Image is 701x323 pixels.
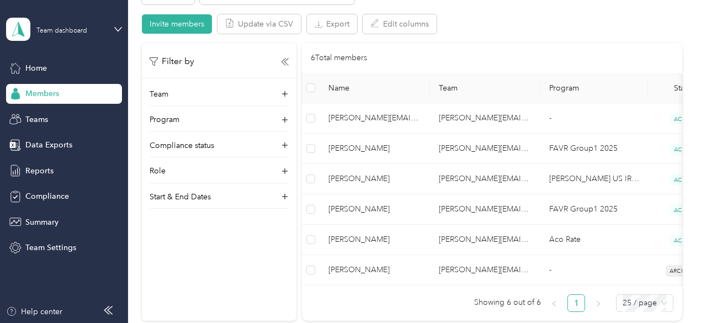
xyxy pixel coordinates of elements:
td: karen.garvey@crossmark.com (You) [320,103,430,134]
td: Rhonda L. Williams-Davis [320,194,430,225]
span: Showing 6 out of 6 [474,294,541,311]
p: Role [150,165,166,177]
span: [PERSON_NAME] [328,173,421,185]
li: 1 [567,294,585,312]
p: Compliance status [150,140,214,151]
li: Next Page [590,294,607,312]
div: Page Size [616,294,673,312]
span: ACTIVE [670,235,698,246]
span: left [551,300,557,307]
td: - [540,103,648,134]
li: Previous Page [545,294,563,312]
span: Compliance [25,190,69,202]
button: Edit columns [363,14,437,34]
p: Program [150,114,179,125]
th: Team [430,73,540,103]
span: Members [25,88,59,99]
span: ACTIVE [670,204,698,216]
td: karen.garvey@crossmark.com [430,255,540,285]
button: Export [307,14,357,34]
iframe: Everlance-gr Chat Button Frame [639,261,701,323]
td: Nathan E. Parada [320,225,430,255]
td: karen.garvey@crossmark.com [430,164,540,194]
p: Filter by [150,55,194,68]
span: Reports [25,165,54,177]
p: Team [150,88,168,100]
th: Name [320,73,430,103]
span: right [595,300,602,307]
span: Data Exports [25,139,72,151]
span: [PERSON_NAME] [328,203,421,215]
td: FAVR Group1 2025 [540,194,648,225]
p: 6 Total members [311,52,367,64]
td: Acosta US IRS Rate Program (Work Location in IRS State) [540,164,648,194]
span: Summary [25,216,59,228]
td: karen.garvey@crossmark.com [430,225,540,255]
td: Kirsten F. Ramirez [320,255,430,285]
span: ACTIVE [670,144,698,155]
td: Tammy H. Bryant [320,134,430,164]
span: Teams [25,114,48,125]
button: left [545,294,563,312]
td: Aco Rate [540,225,648,255]
button: Help center [6,306,62,317]
span: Team Settings [25,242,76,253]
span: ACTIVE [670,113,698,125]
a: 1 [568,295,585,311]
span: [PERSON_NAME] [328,264,421,276]
span: [PERSON_NAME][EMAIL_ADDRESS][PERSON_NAME][DOMAIN_NAME] (You) [328,112,421,124]
span: ACTIVE [670,174,698,186]
span: [PERSON_NAME] [328,142,421,155]
td: - [540,255,648,285]
span: Name [328,83,421,93]
th: Program [540,73,648,103]
button: Invite members [142,14,212,34]
span: [PERSON_NAME] [328,234,421,246]
button: right [590,294,607,312]
td: karen.garvey@crossmark.com [430,103,540,134]
td: Brenda G. Camacho-Michel [320,164,430,194]
td: karen.garvey@crossmark.com [430,134,540,164]
span: 25 / page [623,295,667,311]
button: Update via CSV [217,14,301,34]
td: FAVR Group1 2025 [540,134,648,164]
div: Team dashboard [36,28,87,34]
p: Start & End Dates [150,191,211,203]
span: Home [25,62,47,74]
td: karen.garvey@crossmark.com [430,194,540,225]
